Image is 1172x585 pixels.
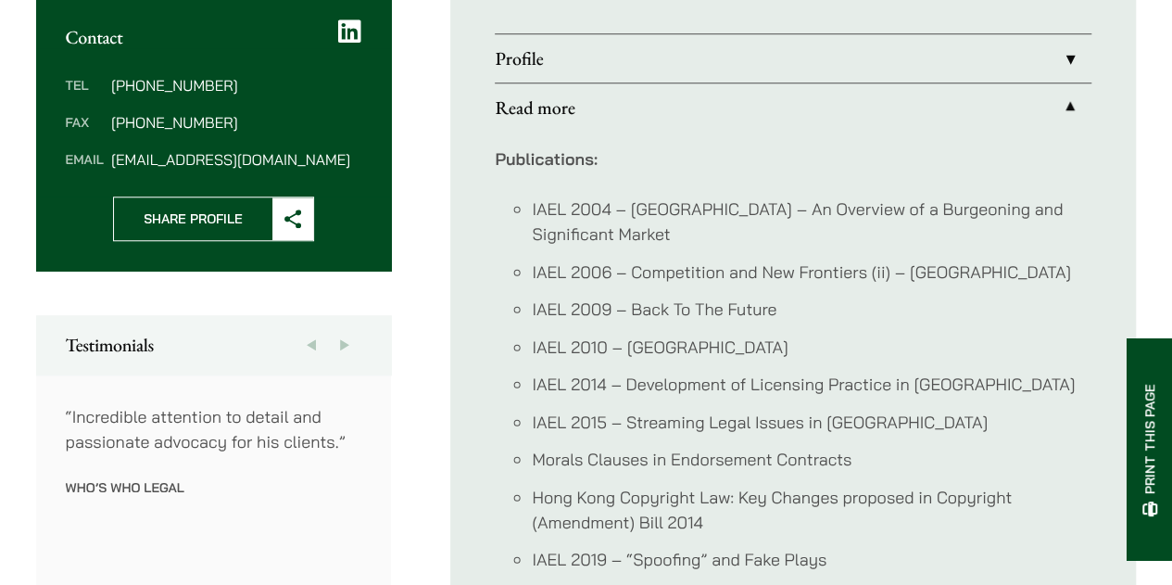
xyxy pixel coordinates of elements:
[66,152,104,167] dt: Email
[111,115,361,130] dd: [PHONE_NUMBER]
[66,26,362,48] h2: Contact
[111,78,361,93] dd: [PHONE_NUMBER]
[532,547,1091,572] li: IAEL 2019 – “Spoofing” and Fake Plays
[113,197,314,241] button: Share Profile
[111,152,361,167] dd: [EMAIL_ADDRESS][DOMAIN_NAME]
[66,479,362,496] p: Who’s Who Legal
[495,34,1091,83] a: Profile
[532,485,1091,535] li: Hong Kong Copyright Law: Key Changes proposed in Copyright (Amendment) Bill 2014
[532,372,1091,397] li: IAEL 2014 – Development of Licensing Practice in [GEOGRAPHIC_DATA]
[338,19,361,45] a: LinkedIn
[295,315,328,375] button: Previous
[495,148,598,170] strong: Publications:
[66,115,104,152] dt: Fax
[328,315,361,375] button: Next
[66,334,362,356] h2: Testimonials
[66,404,362,454] p: “Incredible attention to detail and passionate advocacy for his clients.”
[66,78,104,115] dt: Tel
[114,197,272,240] span: Share Profile
[532,197,1091,247] li: IAEL 2004 – [GEOGRAPHIC_DATA] – An Overview of a Burgeoning and Significant Market
[532,297,1091,322] li: IAEL 2009 – Back To The Future
[532,447,1091,472] li: Morals Clauses in Endorsement Contracts
[532,335,1091,360] li: IAEL 2010 – [GEOGRAPHIC_DATA]
[495,83,1091,132] a: Read more
[532,410,1091,435] li: IAEL 2015 – Streaming Legal Issues in [GEOGRAPHIC_DATA]
[532,260,1091,285] li: IAEL 2006 – Competition and New Frontiers (ii) – [GEOGRAPHIC_DATA]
